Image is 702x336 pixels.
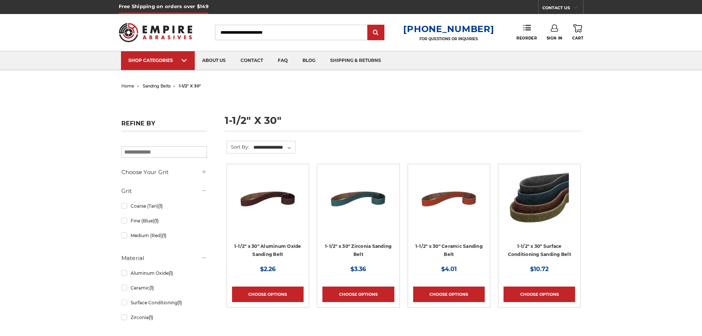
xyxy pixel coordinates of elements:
a: Choose Options [322,287,394,302]
span: (1) [149,315,153,320]
span: (1) [162,233,166,238]
a: blog [295,51,323,70]
span: Sign In [547,36,563,41]
span: (1) [154,218,159,224]
h5: Choose Your Grit [121,168,207,177]
a: 1-1/2" x 30" Zirconia Sanding Belt [325,243,391,257]
a: Aluminum Oxide [121,267,207,280]
span: $2.26 [260,266,276,273]
a: about us [195,51,233,70]
img: 1-1/2" x 30" Sanding Belt - Aluminum Oxide [238,169,297,228]
a: Zirconia [121,311,207,324]
div: SHOP CATEGORIES [128,58,187,63]
a: Reorder [516,24,537,40]
img: 1-1/2" x 30" Sanding Belt - Zirconia [329,169,388,228]
a: contact [233,51,270,70]
h5: Refine by [121,120,207,131]
span: $10.72 [530,266,549,273]
span: $3.36 [350,266,366,273]
a: Ceramic [121,281,207,294]
a: 1-1/2" x 30" Sanding Belt - Zirconia [322,169,394,241]
a: 1-1/2" x 30" Aluminum Oxide Sanding Belt [234,243,301,257]
img: Empire Abrasives [119,18,193,47]
span: $4.01 [441,266,457,273]
span: Reorder [516,36,537,41]
h5: Material [121,254,207,263]
a: Choose Options [413,287,485,302]
a: Cart [572,24,583,41]
a: Surface Conditioning [121,296,207,309]
h1: 1-1/2" x 30" [225,115,581,131]
a: home [121,83,134,89]
span: (1) [149,285,154,291]
select: Sort By: [252,142,295,153]
span: Cart [572,36,583,41]
span: 1-1/2" x 30" [179,83,201,89]
a: 1-1/2" x 30" Surface Conditioning Sanding Belt [508,243,571,257]
h5: Grit [121,187,207,195]
span: (1) [158,203,163,209]
a: Fine (Blue) [121,214,207,227]
a: Choose Options [232,287,304,302]
input: Submit [369,25,383,40]
a: faq [270,51,295,70]
img: 1.5"x30" Surface Conditioning Sanding Belts [510,169,569,228]
span: (1) [169,270,173,276]
a: Coarse (Tan) [121,200,207,212]
a: 1-1/2" x 30" Sanding Belt - Ceramic [413,169,485,241]
a: sanding belts [143,83,170,89]
a: Choose Options [504,287,575,302]
p: FOR QUESTIONS OR INQUIRIES [403,37,494,41]
label: Sort By: [227,141,249,152]
a: CONTACT US [542,4,583,14]
a: 1-1/2" x 30" Sanding Belt - Aluminum Oxide [232,169,304,241]
span: (1) [177,300,182,305]
img: 1-1/2" x 30" Sanding Belt - Ceramic [419,169,478,228]
a: 1.5"x30" Surface Conditioning Sanding Belts [504,169,575,241]
a: [PHONE_NUMBER] [403,24,494,34]
a: 1-1/2" x 30" Ceramic Sanding Belt [415,243,483,257]
a: Medium (Red) [121,229,207,242]
a: shipping & returns [323,51,388,70]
